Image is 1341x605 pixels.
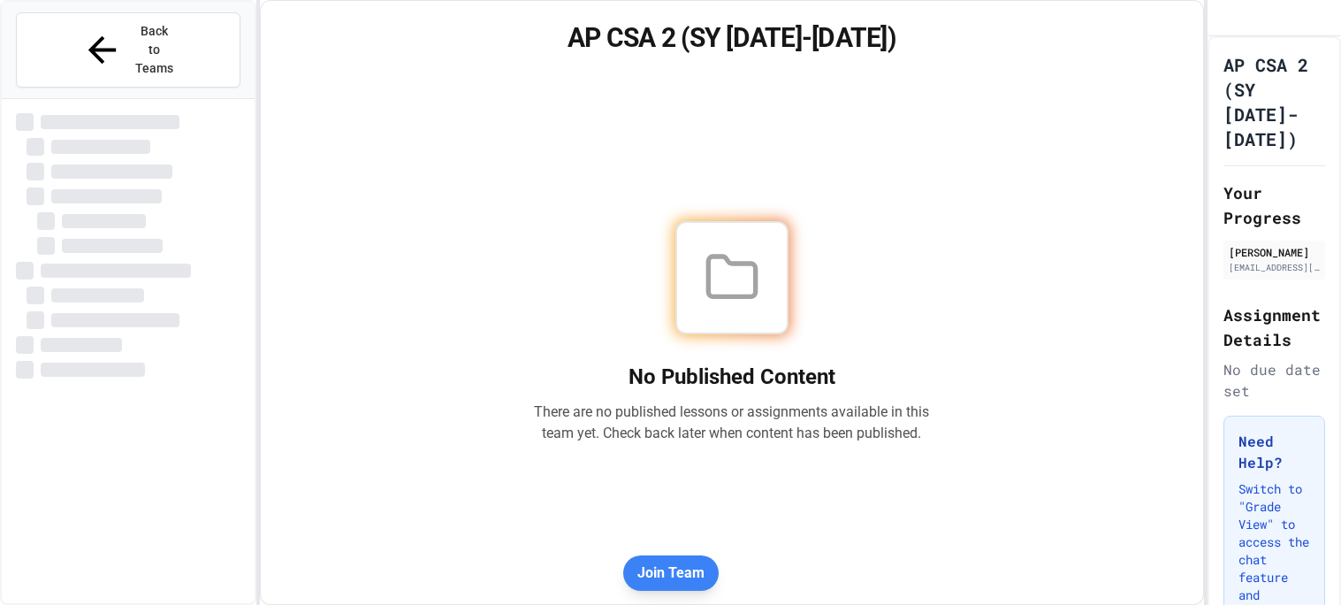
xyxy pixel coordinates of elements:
[133,22,175,78] span: Back to Teams
[534,363,930,391] h2: No Published Content
[1223,180,1325,230] h2: Your Progress
[1223,302,1325,352] h2: Assignment Details
[1229,261,1320,274] div: [EMAIL_ADDRESS][DOMAIN_NAME]
[623,555,719,591] button: Join Team
[282,22,1182,54] h1: AP CSA 2 (SY [DATE]-[DATE])
[1223,52,1325,151] h1: AP CSA 2 (SY [DATE]-[DATE])
[1238,431,1310,473] h3: Need Help?
[534,402,930,444] p: There are no published lessons or assignments available in this team yet. Check back later when c...
[1223,359,1325,402] div: No due date set
[1229,244,1320,260] div: [PERSON_NAME]
[16,12,240,88] button: Back to Teams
